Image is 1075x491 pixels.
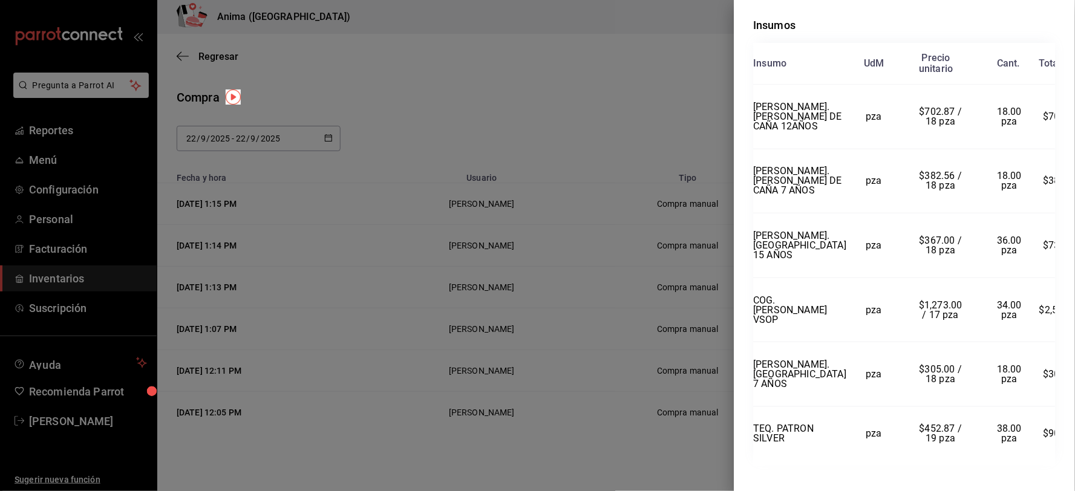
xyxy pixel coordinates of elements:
[864,58,885,69] div: UdM
[998,106,1025,127] span: 18.00 pza
[920,170,965,191] span: $382.56 / 18 pza
[920,53,953,74] div: Precio unitario
[226,89,241,105] img: Tooltip marker
[754,213,847,278] td: [PERSON_NAME]. [GEOGRAPHIC_DATA] 15 AÑOS
[998,235,1025,256] span: 36.00 pza
[998,423,1025,444] span: 38.00 pza
[754,58,787,69] div: Insumo
[847,406,902,461] td: pza
[920,299,966,320] span: $1,273.00 / 17 pza
[998,363,1025,385] span: 18.00 pza
[847,213,902,278] td: pza
[754,278,847,342] td: COG. [PERSON_NAME] VSOP
[920,235,965,256] span: $367.00 / 18 pza
[754,17,1056,33] div: Insumos
[847,342,902,407] td: pza
[920,363,965,385] span: $305.00 / 18 pza
[847,278,902,342] td: pza
[1040,58,1062,69] div: Total
[754,406,847,461] td: TEQ. PATRON SILVER
[847,85,902,149] td: pza
[998,170,1025,191] span: 18.00 pza
[847,149,902,213] td: pza
[998,299,1025,320] span: 34.00 pza
[754,342,847,407] td: [PERSON_NAME]. [GEOGRAPHIC_DATA] 7 AÑOS
[754,149,847,213] td: [PERSON_NAME]. [PERSON_NAME] DE CAÑA 7 AÑOS
[920,423,965,444] span: $452.87 / 19 pza
[754,85,847,149] td: [PERSON_NAME]. [PERSON_NAME] DE CAÑA 12AÑOS
[920,106,965,127] span: $702.87 / 18 pza
[998,58,1021,69] div: Cant.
